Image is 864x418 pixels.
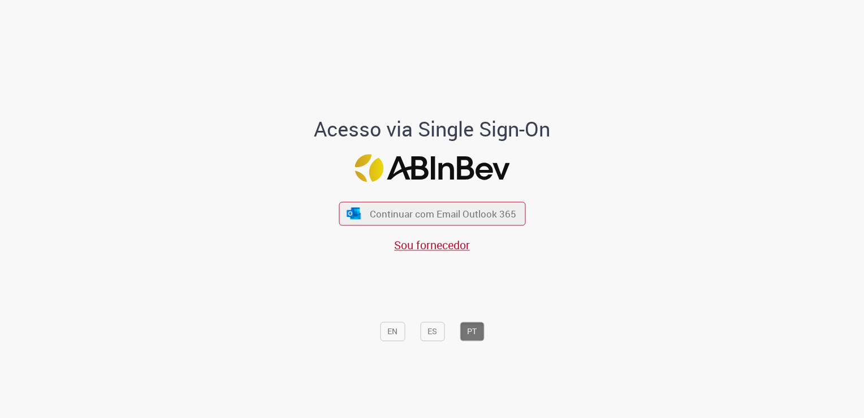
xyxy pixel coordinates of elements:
[275,118,589,140] h1: Acesso via Single Sign-On
[355,154,509,182] img: Logo ABInBev
[370,207,516,220] span: Continuar com Email Outlook 365
[460,322,484,342] button: PT
[346,207,362,219] img: ícone Azure/Microsoft 360
[394,237,470,253] a: Sou fornecedor
[420,322,444,342] button: ES
[380,322,405,342] button: EN
[339,202,525,225] button: ícone Azure/Microsoft 360 Continuar com Email Outlook 365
